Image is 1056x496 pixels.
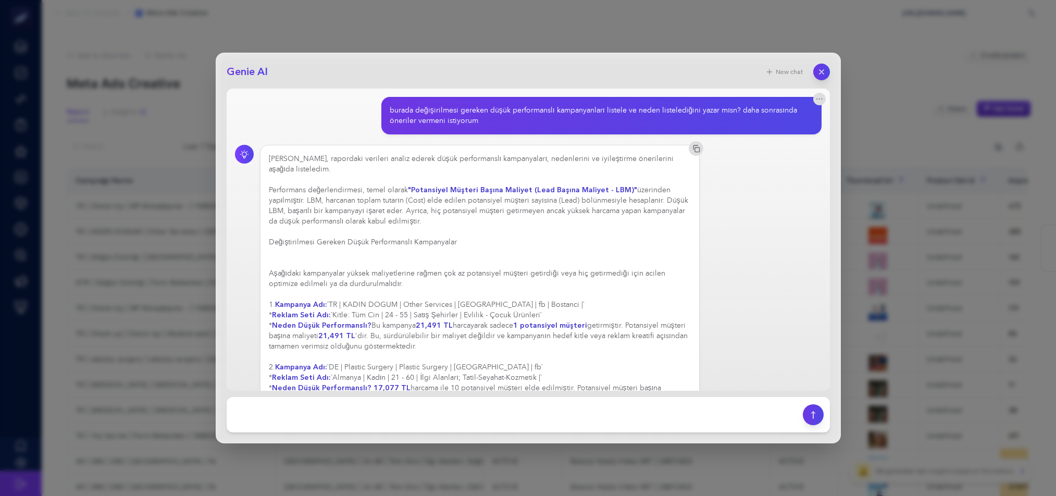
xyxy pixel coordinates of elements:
[272,373,331,382] strong: Reklam Seti Adı:
[275,362,327,372] strong: Kampanya Adı:
[513,320,587,330] strong: 1 potansiyel müşteri
[374,383,411,393] strong: 17,077 TL
[390,105,805,126] div: burada değişirilmesi gereken düşük performanslı kampanyanları listele ve neden listelediğini yaza...
[275,300,327,309] strong: Kampanya Adı:
[272,383,371,393] strong: Neden Düşük Performanslı?
[318,331,355,341] strong: 21,491 TL
[272,320,371,330] strong: Neden Düşük Performanslı?
[416,320,453,330] strong: 21,491 TL
[269,237,691,247] h3: Değiştirilmesi Gereken Düşük Performanslı Kampanyalar
[272,310,331,320] strong: Reklam Seti Adı:
[759,65,809,79] button: New chat
[408,185,637,195] strong: "Potansiyel Müşteri Başına Maliyet (Lead Başına Maliyet - LBM)"
[227,65,268,79] h2: Genie AI
[689,141,703,156] button: Copy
